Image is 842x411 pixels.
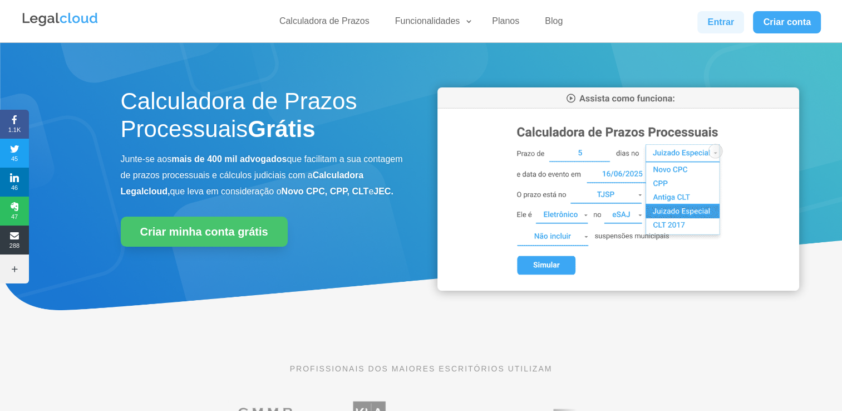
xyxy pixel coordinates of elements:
b: Novo CPC, CPP, CLT [282,187,369,196]
b: mais de 400 mil advogados [171,154,287,164]
a: Blog [538,16,569,32]
p: Junte-se aos que facilitam a sua contagem de prazos processuais e cálculos judiciais com a que le... [121,151,405,199]
a: Logo da Legalcloud [21,20,99,30]
strong: Grátis [248,116,315,142]
h1: Calculadora de Prazos Processuais [121,87,405,149]
a: Entrar [697,11,744,33]
img: Legalcloud Logo [21,11,99,28]
p: PROFISSIONAIS DOS MAIORES ESCRITÓRIOS UTILIZAM [121,363,722,375]
a: Funcionalidades [388,16,474,32]
b: JEC. [373,187,393,196]
b: Calculadora Legalcloud, [121,170,364,196]
a: Calculadora de Prazos Processuais da Legalcloud [437,283,799,292]
a: Calculadora de Prazos [273,16,376,32]
img: Calculadora de Prazos Processuais da Legalcloud [437,87,799,291]
a: Criar minha conta grátis [121,217,288,247]
a: Criar conta [753,11,821,33]
a: Planos [485,16,526,32]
